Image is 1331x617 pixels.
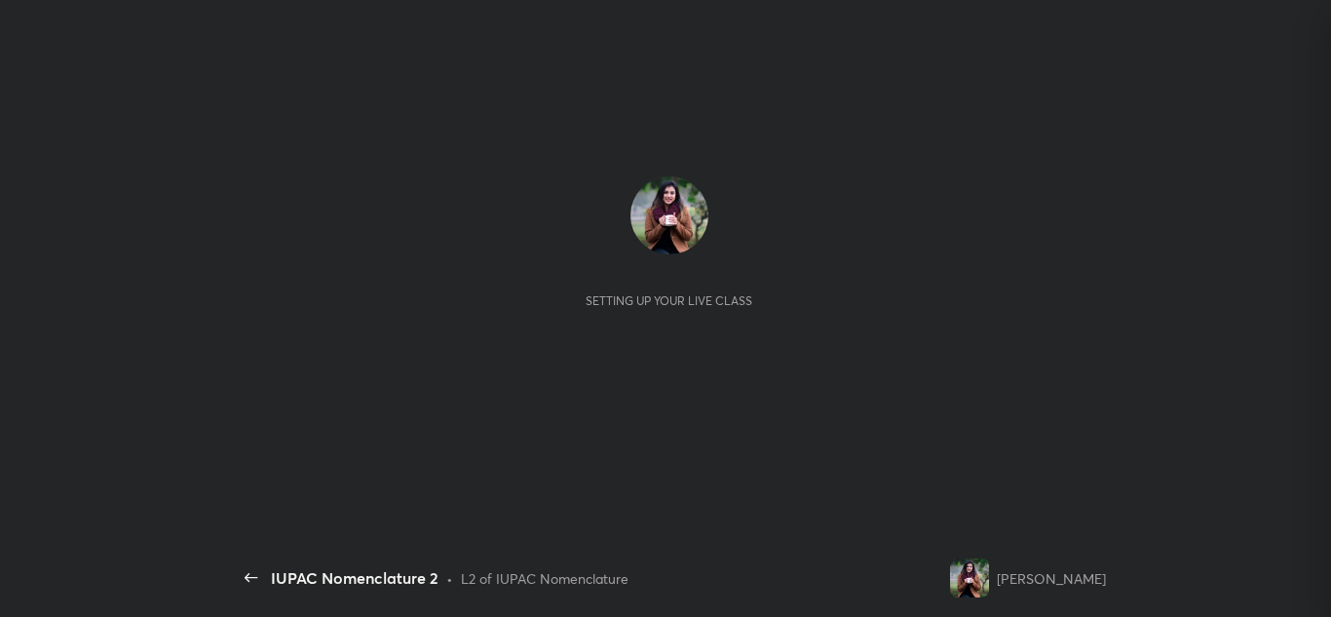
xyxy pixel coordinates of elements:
[271,566,438,590] div: IUPAC Nomenclature 2
[446,568,453,589] div: •
[997,568,1106,589] div: [PERSON_NAME]
[630,176,708,254] img: 59cc8e460c5d4c73a0b08f93b452489c.jpg
[461,568,628,589] div: L2 of IUPAC Nomenclature
[586,293,752,308] div: Setting up your live class
[950,559,989,598] img: 59cc8e460c5d4c73a0b08f93b452489c.jpg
